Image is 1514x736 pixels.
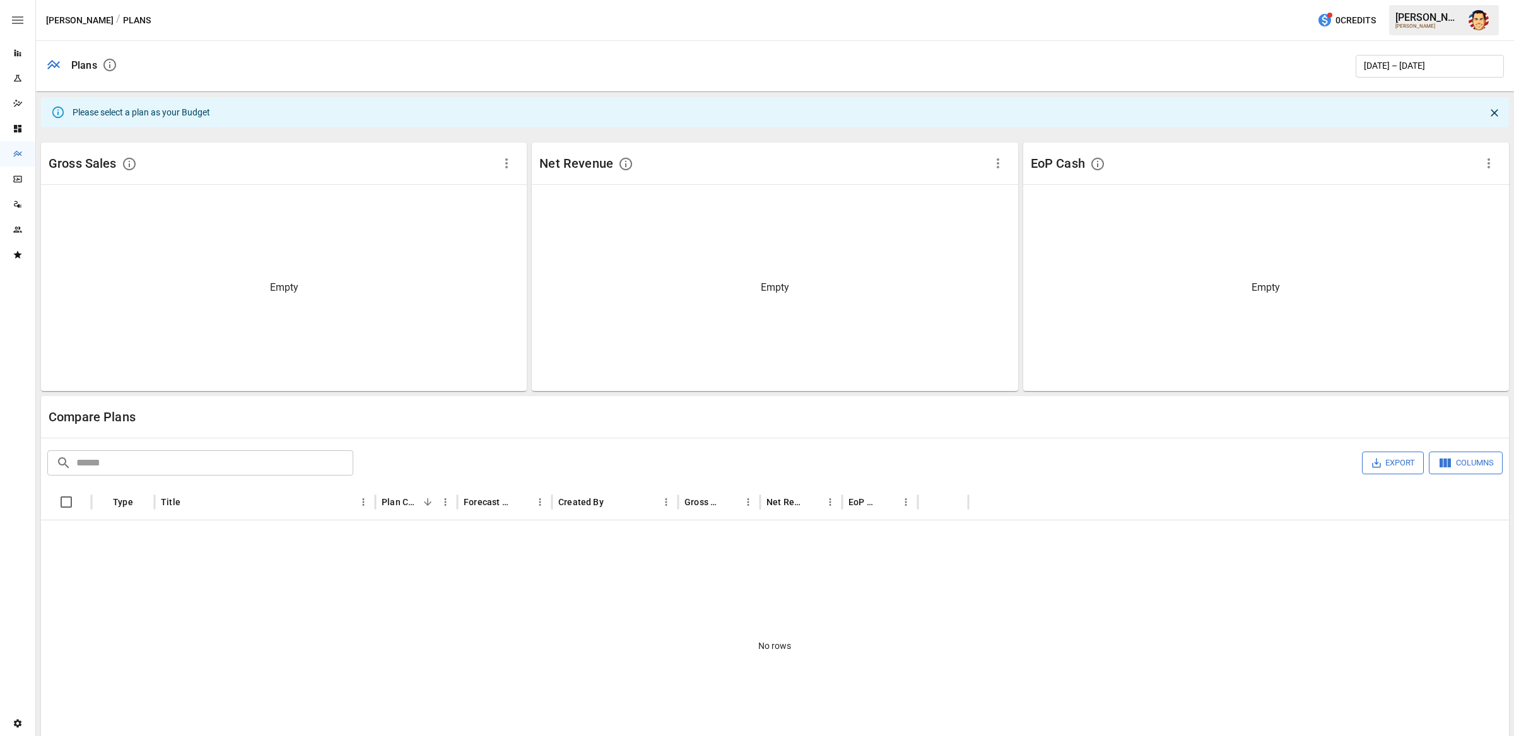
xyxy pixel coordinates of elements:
button: Sort [513,493,531,511]
button: Sort [605,493,623,511]
div: Forecast start [464,497,512,507]
div: Plans [71,59,97,71]
div: Type [113,497,133,507]
button: Plan Created column menu [437,493,454,511]
p: Empty [270,280,298,295]
div: Title [161,497,180,507]
button: EoP Cash column menu [897,493,915,511]
button: 0Credits [1312,9,1381,32]
button: Sort [804,493,821,511]
button: Sort [182,493,199,511]
div: EoP Cash [1031,155,1085,172]
button: Austin Gardner-Smith [1461,3,1496,38]
div: Net Revenue [766,497,802,507]
button: Gross Sales column menu [739,493,757,511]
span: 0 Credits [1335,13,1376,28]
div: [PERSON_NAME] [1395,11,1461,23]
p: Empty [761,280,789,295]
div: Net Revenue [539,155,613,172]
button: Created By column menu [657,493,675,511]
button: Net Revenue column menu [821,493,839,511]
div: Compare Plans [49,409,775,424]
div: Plan Created [382,497,418,507]
button: Sort [419,493,437,511]
p: Empty [1252,280,1280,295]
button: [DATE] – [DATE] [1356,55,1504,78]
div: Please select a plan as your Budget [73,101,210,124]
button: Title column menu [355,493,372,511]
button: Sort [925,493,943,511]
button: [PERSON_NAME] [46,13,114,28]
div: EoP Cash [848,497,878,507]
button: Close [1485,103,1504,122]
button: Columns [1429,452,1503,474]
button: Sort [879,493,897,511]
button: Export [1362,452,1424,474]
div: / [116,13,120,28]
img: Austin Gardner-Smith [1469,10,1489,30]
button: Sort [722,493,739,511]
div: Gross Sales [684,497,720,507]
div: Gross Sales [49,155,117,172]
div: Created By [558,497,604,507]
button: Forecast start column menu [531,493,549,511]
div: [PERSON_NAME] [1395,23,1461,29]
